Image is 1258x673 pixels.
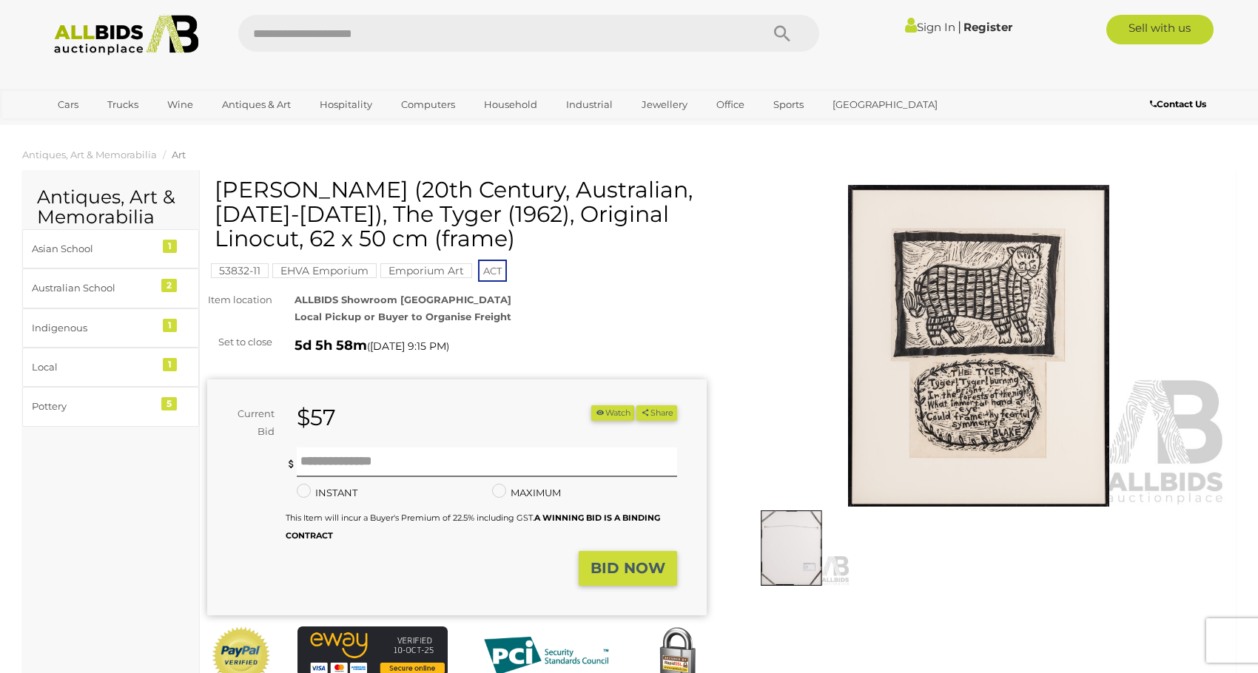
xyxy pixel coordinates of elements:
h2: Antiques, Art & Memorabilia [37,187,184,228]
strong: Local Pickup or Buyer to Organise Freight [295,311,511,322]
div: 1 [163,358,177,371]
a: Antiques & Art [212,92,300,117]
button: Share [636,405,677,421]
b: A WINNING BID IS A BINDING CONTRACT [286,513,660,540]
div: 1 [163,240,177,253]
h1: [PERSON_NAME] (20th Century, Australian, [DATE]-[DATE]), The Tyger (1962), Original Linocut, 62 x... [215,177,703,251]
a: Sell with us [1106,15,1214,44]
a: Pottery 5 [22,387,199,426]
a: Australian School 2 [22,268,199,308]
small: This Item will incur a Buyer's Premium of 22.5% including GST. [286,513,660,540]
div: Local [32,359,154,376]
strong: $57 [297,404,336,431]
a: Antiques, Art & Memorabilia [22,149,157,160]
a: 53832-11 [211,265,269,277]
button: Search [745,15,819,52]
a: Sign In [905,20,955,34]
a: Local 1 [22,348,199,387]
mark: Emporium Art [380,263,472,278]
div: Current Bid [207,405,286,440]
a: Emporium Art [380,265,472,277]
a: Register [963,20,1012,34]
span: [DATE] 9:15 PM [370,339,446,353]
b: Contact Us [1150,98,1206,109]
div: Indigenous [32,319,154,336]
a: Jewellery [632,92,697,117]
a: Household [474,92,547,117]
img: Barbara Hanrahan (20th Century, Australian, 1939-1991), The Tyger (1962), Original Linocut, 62 x ... [729,185,1228,507]
span: | [958,18,961,35]
a: Hospitality [310,92,382,117]
strong: ALLBIDS Showroom [GEOGRAPHIC_DATA] [295,294,511,305]
a: Office [707,92,754,117]
img: Barbara Hanrahan (20th Century, Australian, 1939-1991), The Tyger (1962), Original Linocut, 62 x ... [733,510,850,586]
div: Asian School [32,240,154,257]
span: ACT [478,260,507,282]
a: EHVA Emporium [272,265,377,277]
div: Australian School [32,280,154,297]
li: Watch this item [591,405,634,421]
a: Wine [158,92,203,117]
mark: 53832-11 [211,263,269,278]
span: ( ) [367,340,449,352]
button: Watch [591,405,634,421]
a: Computers [391,92,465,117]
div: 1 [163,319,177,332]
a: Asian School 1 [22,229,199,268]
mark: EHVA Emporium [272,263,377,278]
a: Contact Us [1150,96,1210,112]
a: [GEOGRAPHIC_DATA] [823,92,947,117]
strong: 5d 5h 58m [295,337,367,354]
a: Indigenous 1 [22,308,199,348]
a: Art [172,149,186,160]
div: Pottery [32,398,154,415]
a: Cars [48,92,88,117]
img: Allbids.com.au [46,15,206,55]
div: 5 [161,397,177,410]
div: Item location [196,291,283,308]
a: Trucks [98,92,148,117]
label: MAXIMUM [492,484,561,501]
a: Sports [764,92,813,117]
label: INSTANT [297,484,357,501]
button: BID NOW [579,551,677,586]
div: Set to close [196,334,283,351]
div: 2 [161,279,177,292]
a: Industrial [556,92,622,117]
strong: BID NOW [591,559,665,577]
